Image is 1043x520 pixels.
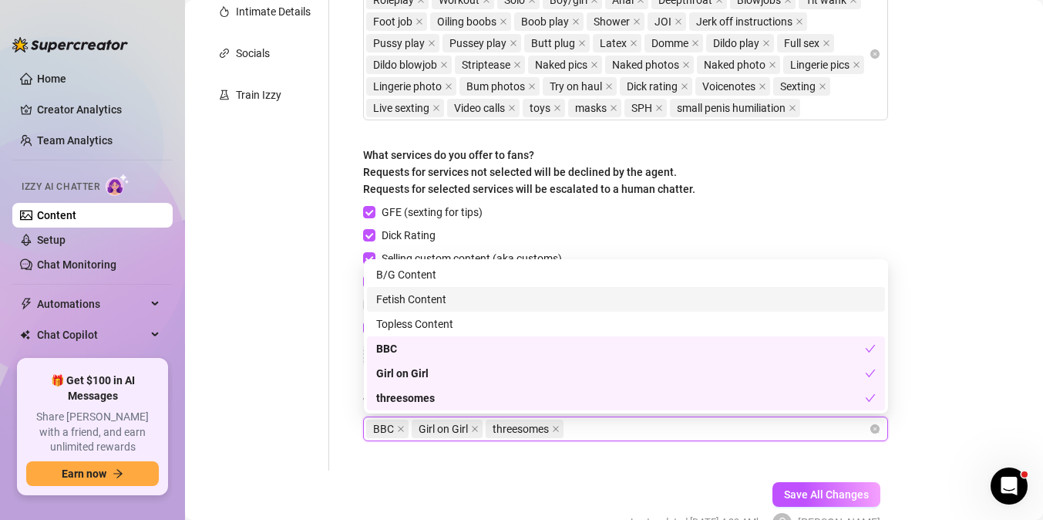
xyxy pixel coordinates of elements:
[697,56,780,74] span: Naked photo
[471,425,479,433] span: close
[552,425,560,433] span: close
[572,18,580,25] span: close
[37,234,66,246] a: Setup
[575,100,607,116] span: masks
[773,77,830,96] span: Sexting
[784,488,869,501] span: Save All Changes
[587,12,644,31] span: Shower
[367,386,885,410] div: threesomes
[784,35,819,52] span: Full sex
[367,336,885,361] div: BBC
[363,149,695,195] span: What services do you offer to fans? Requests for services not selected will be declined by the ag...
[578,39,586,47] span: close
[605,83,613,90] span: close
[681,83,688,90] span: close
[26,410,159,455] span: Share [PERSON_NAME] with a friend, and earn unlimited rewards
[865,393,876,404] span: check
[428,39,436,47] span: close
[449,35,506,52] span: Pussey play
[865,343,876,354] span: check
[26,373,159,404] span: 🎁 Get $100 in AI Messages
[219,89,230,100] span: experiment
[689,12,807,31] span: Jerk off instructions
[363,393,584,410] div: What content or services is a red line for you?
[654,13,671,30] span: JOI
[594,13,630,30] span: Shower
[376,365,865,382] div: Girl on Girl
[366,12,427,31] span: Foot job
[803,99,806,117] input: What content do you offer on your page? (e.g Roleplay, Workout, etc.)
[367,262,885,287] div: B/G Content
[486,420,564,438] span: threesomes
[655,104,663,112] span: close
[780,78,816,95] span: Sexting
[373,56,437,73] span: Dildo blowjob
[513,61,521,69] span: close
[769,61,776,69] span: close
[521,13,569,30] span: Boob play
[440,61,448,69] span: close
[416,18,423,25] span: close
[62,468,106,480] span: Earn now
[373,420,394,437] span: BBC
[612,56,679,73] span: Naked photos
[375,250,568,267] span: Selling custom content (aka customs)
[535,56,587,73] span: Naked pics
[455,56,525,74] span: Striptease
[624,99,667,117] span: SPH
[363,343,489,367] button: Add Custom Item
[236,45,270,62] div: Socials
[590,61,598,69] span: close
[113,468,123,479] span: arrow-right
[219,48,230,59] span: link
[789,104,796,112] span: close
[20,298,32,310] span: thunderbolt
[713,35,759,52] span: Dildo play
[375,204,489,221] span: GFE (sexting for tips)
[462,56,510,73] span: Striptease
[363,393,595,410] label: What content or services is a red line for you?
[772,482,880,507] button: Save All Changes
[524,34,590,52] span: Butt plug
[644,34,703,52] span: Domme
[514,12,584,31] span: Boob play
[543,77,617,96] span: Try on haul
[454,100,505,116] span: Video calls
[106,174,130,196] img: AI Chatter
[633,18,641,25] span: close
[376,390,865,407] div: threesomes
[466,78,525,95] span: Bum photos
[37,209,76,221] a: Content
[610,104,617,112] span: close
[20,329,30,340] img: Chat Copilot
[376,316,876,333] div: Topless Content
[567,420,570,438] input: What content or services is a red line for you?
[373,35,425,52] span: Pussy play
[651,35,688,52] span: Domme
[508,104,516,112] span: close
[430,12,511,31] span: Oiling boobs
[706,34,774,52] span: Dildo play
[759,83,766,90] span: close
[593,34,641,52] span: Latex
[397,425,405,433] span: close
[22,180,99,194] span: Izzy AI Chatter
[37,322,146,347] span: Chat Copilot
[445,83,453,90] span: close
[26,461,159,486] button: Earn nowarrow-right
[447,99,520,117] span: Video calls
[373,100,429,116] span: Live sexting
[605,56,694,74] span: Naked photos
[783,56,864,74] span: Lingerie pics
[373,13,412,30] span: Foot job
[600,35,627,52] span: Latex
[702,78,755,95] span: Voicenotes
[500,18,507,25] span: close
[528,56,602,74] span: Naked pics
[853,61,860,69] span: close
[630,39,638,47] span: close
[695,77,770,96] span: Voicenotes
[432,104,440,112] span: close
[870,49,880,59] span: close-circle
[37,134,113,147] a: Team Analytics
